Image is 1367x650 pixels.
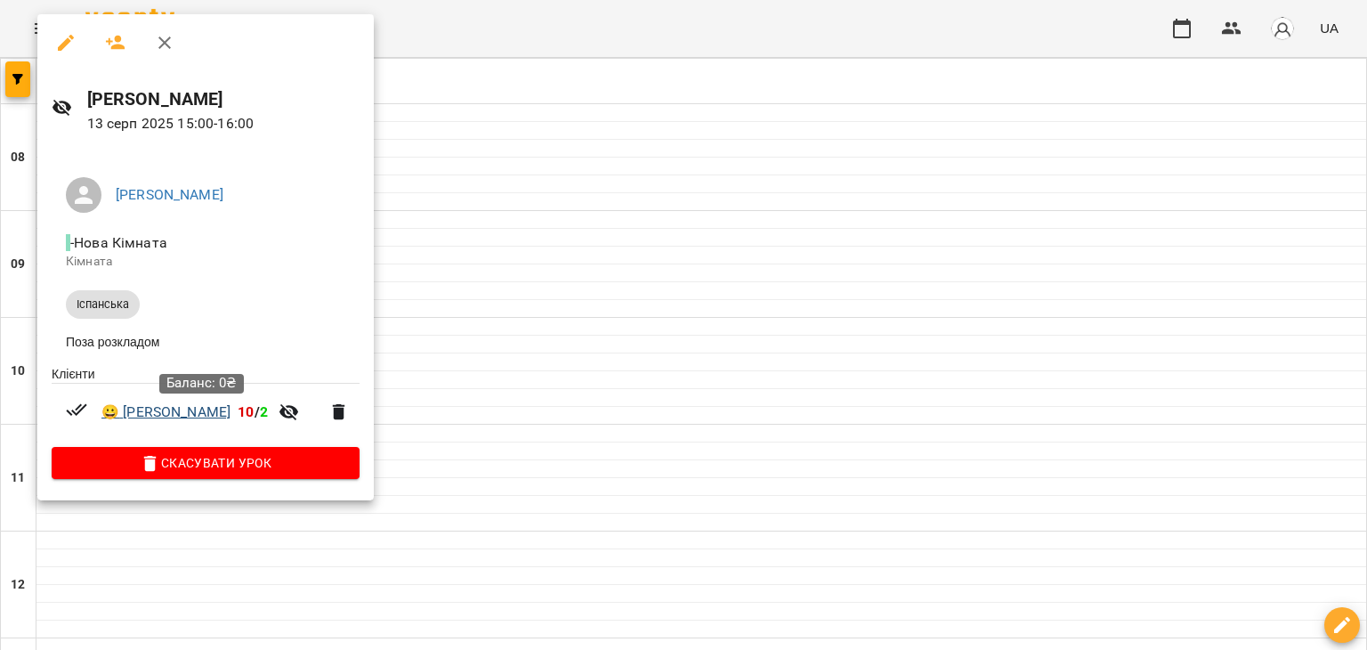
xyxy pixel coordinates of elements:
[260,403,268,420] span: 2
[52,447,360,479] button: Скасувати Урок
[101,402,231,423] a: 😀 [PERSON_NAME]
[66,452,345,474] span: Скасувати Урок
[66,399,87,420] svg: Візит сплачено
[87,113,360,134] p: 13 серп 2025 15:00 - 16:00
[87,85,360,113] h6: [PERSON_NAME]
[66,297,140,313] span: Іспанська
[116,186,223,203] a: [PERSON_NAME]
[66,253,345,271] p: Кімната
[238,403,268,420] b: /
[52,365,360,448] ul: Клієнти
[166,375,237,391] span: Баланс: 0₴
[52,326,360,358] li: Поза розкладом
[66,234,171,251] span: - Нова Кімната
[238,403,254,420] span: 10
